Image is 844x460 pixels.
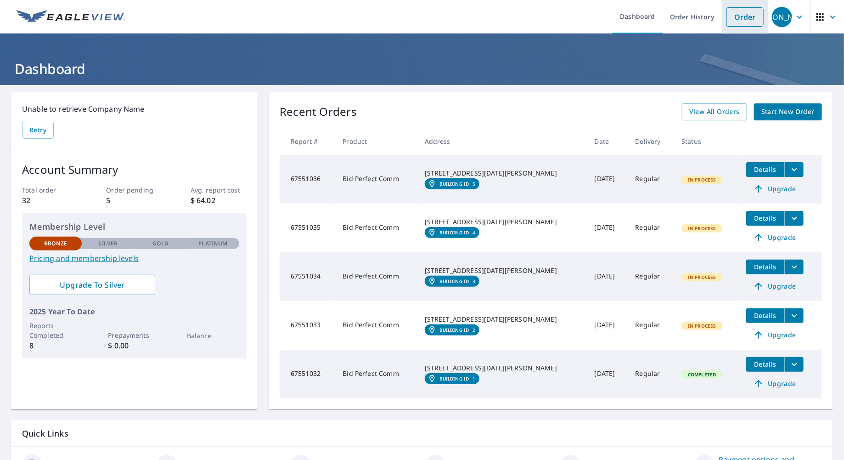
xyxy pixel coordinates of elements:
td: Regular [628,350,675,398]
div: [STREET_ADDRESS][DATE][PERSON_NAME] [425,169,580,178]
p: Unable to retrieve Company Name [22,103,247,114]
em: Building ID [439,181,469,187]
p: Membership Level [29,221,239,233]
td: [DATE] [587,204,628,252]
td: Bid Perfect Comm [336,350,417,398]
a: Building ID5 [425,178,479,189]
div: [STREET_ADDRESS][DATE][PERSON_NAME] [425,217,580,227]
td: [DATE] [587,155,628,204]
th: Product [336,128,417,155]
a: Upgrade To Silver [29,275,155,295]
span: Details [752,214,779,222]
p: 8 [29,340,82,351]
td: Regular [628,204,675,252]
p: Order pending [106,185,162,195]
td: 67551035 [280,204,336,252]
p: $ 0.00 [108,340,160,351]
p: 2025 Year To Date [29,306,239,317]
span: Retry [29,125,46,136]
a: View All Orders [682,103,747,120]
p: 32 [22,195,78,206]
a: Upgrade [746,328,804,342]
th: Delivery [628,128,675,155]
span: In Process [682,225,722,232]
td: Regular [628,155,675,204]
a: Pricing and membership levels [29,253,239,264]
span: Start New Order [761,106,815,118]
th: Address [417,128,587,155]
h1: Dashboard [11,59,833,78]
span: Details [752,262,779,271]
button: Retry [22,122,54,139]
button: filesDropdownBtn-67551035 [785,211,804,226]
a: Upgrade [746,230,804,245]
button: filesDropdownBtn-67551033 [785,308,804,323]
span: In Process [682,274,722,280]
span: Upgrade To Silver [37,280,148,290]
td: 67551033 [280,301,336,350]
span: Upgrade [752,378,798,389]
a: Upgrade [746,376,804,391]
span: Upgrade [752,232,798,243]
div: [PERSON_NAME] [772,7,792,27]
span: Details [752,165,779,174]
span: Upgrade [752,329,798,341]
em: Building ID [439,327,469,333]
button: detailsBtn-67551035 [746,211,785,226]
p: Balance [187,331,239,341]
p: 5 [106,195,162,206]
td: Bid Perfect Comm [336,301,417,350]
span: Details [752,311,779,320]
a: Order [726,7,764,27]
p: Total order [22,185,78,195]
span: View All Orders [689,106,740,118]
a: Building ID4 [425,227,479,238]
div: [STREET_ADDRESS][DATE][PERSON_NAME] [425,363,580,373]
p: Recent Orders [280,103,357,120]
p: Silver [99,239,118,248]
button: filesDropdownBtn-67551032 [785,357,804,372]
td: [DATE] [587,350,628,398]
p: Account Summary [22,161,247,178]
a: Upgrade [746,279,804,294]
span: Upgrade [752,183,798,194]
span: Upgrade [752,281,798,292]
td: [DATE] [587,301,628,350]
td: Bid Perfect Comm [336,252,417,301]
a: Building ID3 [425,276,479,287]
span: Completed [682,371,721,378]
td: Bid Perfect Comm [336,204,417,252]
em: Building ID [439,376,469,381]
th: Date [587,128,628,155]
td: Regular [628,301,675,350]
a: Building ID2 [425,324,479,335]
button: detailsBtn-67551033 [746,308,785,323]
span: In Process [682,323,722,329]
span: In Process [682,176,722,183]
td: [DATE] [587,252,628,301]
p: Bronze [44,239,67,248]
button: detailsBtn-67551032 [746,357,785,372]
td: 67551034 [280,252,336,301]
p: Quick Links [22,428,822,439]
a: Upgrade [746,182,804,196]
th: Status [674,128,738,155]
button: filesDropdownBtn-67551034 [785,260,804,274]
a: Start New Order [754,103,822,120]
img: EV Logo [17,10,125,24]
em: Building ID [439,278,469,284]
button: detailsBtn-67551034 [746,260,785,274]
a: Building ID1 [425,373,479,384]
span: Details [752,360,779,369]
em: Building ID [439,230,469,235]
button: detailsBtn-67551036 [746,162,785,177]
td: Bid Perfect Comm [336,155,417,204]
p: Gold [152,239,168,248]
p: Reports Completed [29,321,82,340]
div: [STREET_ADDRESS][DATE][PERSON_NAME] [425,266,580,275]
button: filesDropdownBtn-67551036 [785,162,804,177]
div: [STREET_ADDRESS][DATE][PERSON_NAME] [425,315,580,324]
td: 67551036 [280,155,336,204]
th: Report # [280,128,336,155]
td: Regular [628,252,675,301]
